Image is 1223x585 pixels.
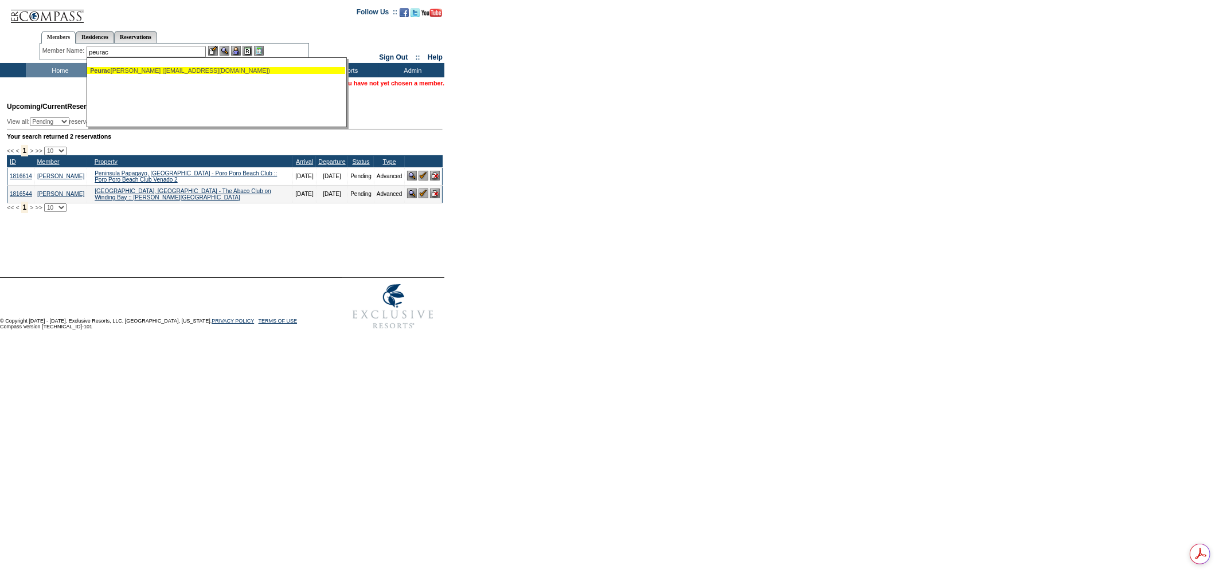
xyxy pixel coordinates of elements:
a: Help [428,53,443,61]
td: Follow Us :: [357,7,397,21]
a: [PERSON_NAME] [37,191,84,197]
span: You have not yet chosen a member. [341,80,444,87]
a: 1816544 [10,191,32,197]
div: View all: reservations owned by: [7,117,291,126]
a: 1816614 [10,173,32,179]
a: [PERSON_NAME] [37,173,84,179]
td: Pending [348,167,374,185]
td: [DATE] [316,185,347,203]
span: Reservations [7,103,111,111]
img: Confirm Reservation [419,189,428,198]
a: Subscribe to our YouTube Channel [421,11,442,18]
a: Become our fan on Facebook [400,11,409,18]
td: Advanced [374,167,404,185]
a: Reservations [114,31,157,43]
span: >> [35,147,42,154]
span: < [15,204,19,211]
a: Property [95,158,118,165]
a: Follow us on Twitter [411,11,420,18]
span: 1 [21,202,29,213]
td: Advanced [374,185,404,203]
a: Residences [76,31,114,43]
a: PRIVACY POLICY [212,318,254,324]
span: << [7,204,14,211]
a: ID [10,158,16,165]
a: [GEOGRAPHIC_DATA], [GEOGRAPHIC_DATA] - The Abaco Club on Winding Bay :: [PERSON_NAME][GEOGRAPHIC_... [95,188,271,201]
img: View Reservation [407,171,417,180]
a: Arrival [296,158,313,165]
a: TERMS OF USE [259,318,298,324]
span: < [15,147,19,154]
span: > [30,204,33,211]
td: Pending [348,185,374,203]
div: [PERSON_NAME] ([EMAIL_ADDRESS][DOMAIN_NAME]) [90,67,342,74]
img: Cancel Reservation [430,189,440,198]
img: Cancel Reservation [430,171,440,180]
span: 1 [21,145,29,156]
a: Status [352,158,369,165]
a: Sign Out [379,53,408,61]
a: Departure [318,158,345,165]
span: Upcoming/Current [7,103,67,111]
td: Admin [378,63,444,77]
img: Follow us on Twitter [411,8,420,17]
img: View Reservation [407,189,417,198]
a: Members [41,31,76,44]
div: Your search returned 2 reservations [7,133,443,140]
img: Exclusive Resorts [342,278,444,335]
img: Impersonate [231,46,241,56]
span: >> [35,204,42,211]
img: b_edit.gif [208,46,218,56]
img: Confirm Reservation [419,171,428,180]
td: [DATE] [316,167,347,185]
a: Type [383,158,396,165]
span: > [30,147,33,154]
span: :: [416,53,420,61]
a: Member [37,158,59,165]
span: Peurac [90,67,111,74]
td: [DATE] [293,185,316,203]
img: b_calculator.gif [254,46,264,56]
td: [DATE] [293,167,316,185]
img: Reservations [243,46,252,56]
img: Subscribe to our YouTube Channel [421,9,442,17]
img: Become our fan on Facebook [400,8,409,17]
img: View [220,46,229,56]
span: << [7,147,14,154]
td: Home [26,63,92,77]
div: Member Name: [42,46,87,56]
a: Peninsula Papagayo, [GEOGRAPHIC_DATA] - Poro Poro Beach Club :: Poro Poro Beach Club Venado 2 [95,170,277,183]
